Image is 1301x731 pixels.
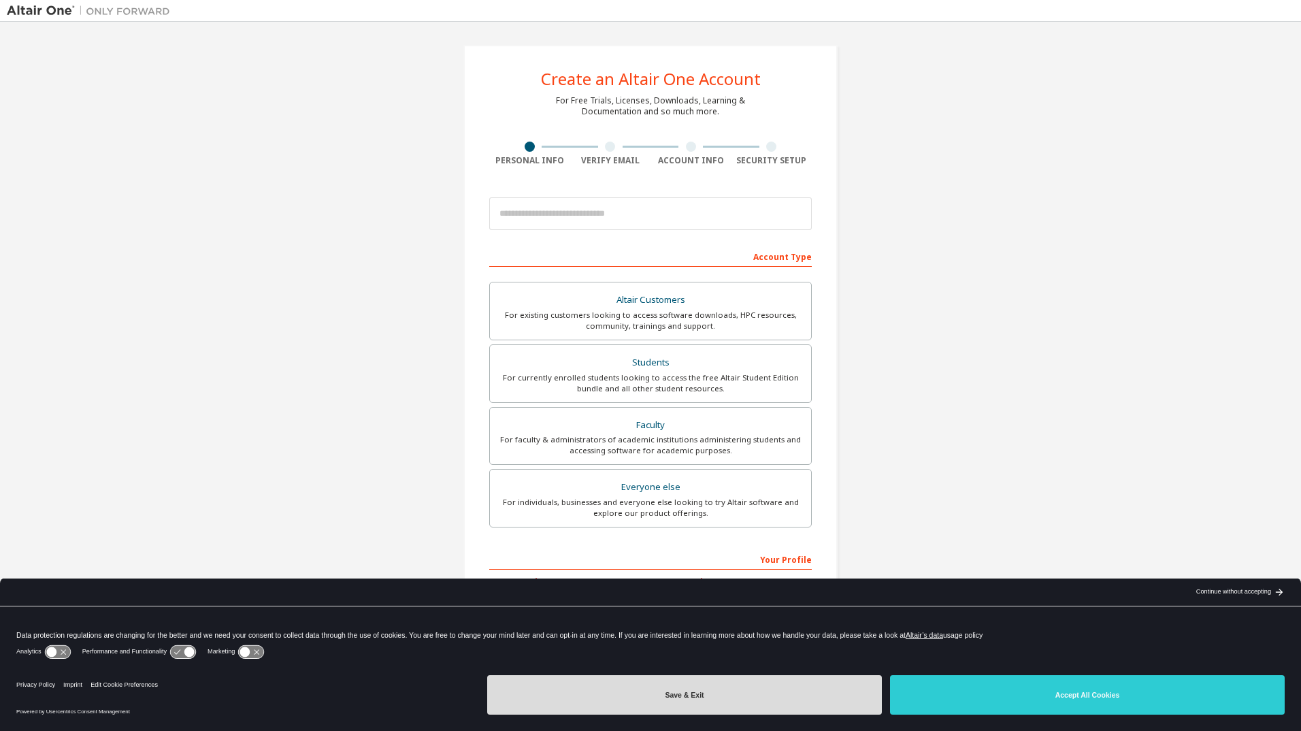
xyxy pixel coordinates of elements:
[489,245,812,267] div: Account Type
[498,353,803,372] div: Students
[489,155,570,166] div: Personal Info
[498,416,803,435] div: Faculty
[498,372,803,394] div: For currently enrolled students looking to access the free Altair Student Edition bundle and all ...
[489,548,812,570] div: Your Profile
[498,291,803,310] div: Altair Customers
[570,155,651,166] div: Verify Email
[498,434,803,456] div: For faculty & administrators of academic institutions administering students and accessing softwa...
[489,576,646,587] label: First Name
[731,155,812,166] div: Security Setup
[7,4,177,18] img: Altair One
[655,576,812,587] label: Last Name
[650,155,731,166] div: Account Info
[498,478,803,497] div: Everyone else
[498,310,803,331] div: For existing customers looking to access software downloads, HPC resources, community, trainings ...
[498,497,803,519] div: For individuals, businesses and everyone else looking to try Altair software and explore our prod...
[541,71,761,87] div: Create an Altair One Account
[556,95,745,117] div: For Free Trials, Licenses, Downloads, Learning & Documentation and so much more.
